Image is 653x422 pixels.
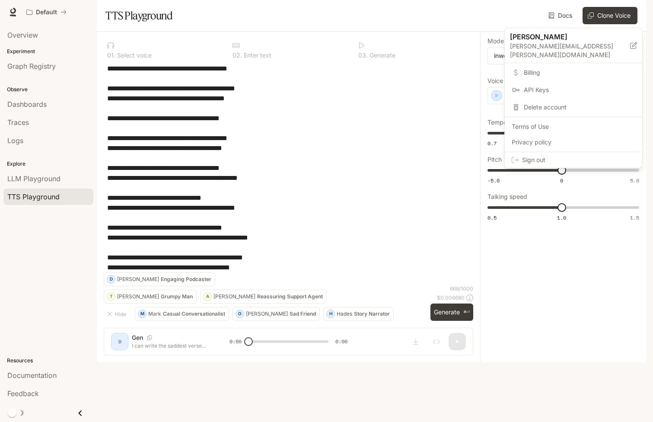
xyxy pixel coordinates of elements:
[505,152,642,168] div: Sign out
[510,32,616,42] p: [PERSON_NAME]
[505,28,642,63] div: [PERSON_NAME][PERSON_NAME][EMAIL_ADDRESS][PERSON_NAME][DOMAIN_NAME]
[506,65,640,80] a: Billing
[522,156,635,164] span: Sign out
[506,82,640,98] a: API Keys
[512,122,635,131] span: Terms of Use
[506,134,640,150] a: Privacy policy
[524,103,635,112] span: Delete account
[506,99,640,115] div: Delete account
[510,42,630,59] p: [PERSON_NAME][EMAIL_ADDRESS][PERSON_NAME][DOMAIN_NAME]
[506,119,640,134] a: Terms of Use
[524,68,635,77] span: Billing
[524,86,635,94] span: API Keys
[512,138,635,147] span: Privacy policy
